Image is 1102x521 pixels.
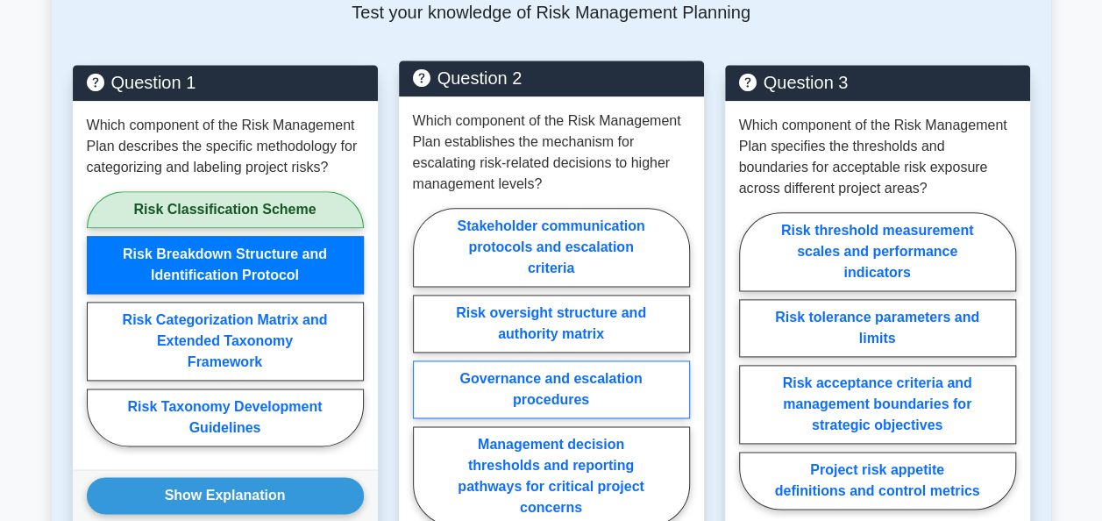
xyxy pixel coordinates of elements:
[413,68,690,89] h5: Question 2
[413,208,690,287] label: Stakeholder communication protocols and escalation criteria
[87,302,364,381] label: Risk Categorization Matrix and Extended Taxonomy Framework
[413,295,690,353] label: Risk oversight structure and authority matrix
[739,212,1016,291] label: Risk threshold measurement scales and performance indicators
[87,477,364,514] button: Show Explanation
[87,191,364,228] label: Risk Classification Scheme
[87,389,364,446] label: Risk Taxonomy Development Guidelines
[413,111,690,195] p: Which component of the Risk Management Plan establishes the mechanism for escalating risk-related...
[739,115,1016,199] p: Which component of the Risk Management Plan specifies the thresholds and boundaries for acceptabl...
[87,236,364,294] label: Risk Breakdown Structure and Identification Protocol
[739,299,1016,357] label: Risk tolerance parameters and limits
[739,72,1016,93] h5: Question 3
[73,2,1030,23] p: Test your knowledge of Risk Management Planning
[413,360,690,418] label: Governance and escalation procedures
[87,72,364,93] h5: Question 1
[739,452,1016,510] label: Project risk appetite definitions and control metrics
[87,115,364,178] p: Which component of the Risk Management Plan describes the specific methodology for categorizing a...
[739,365,1016,444] label: Risk acceptance criteria and management boundaries for strategic objectives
